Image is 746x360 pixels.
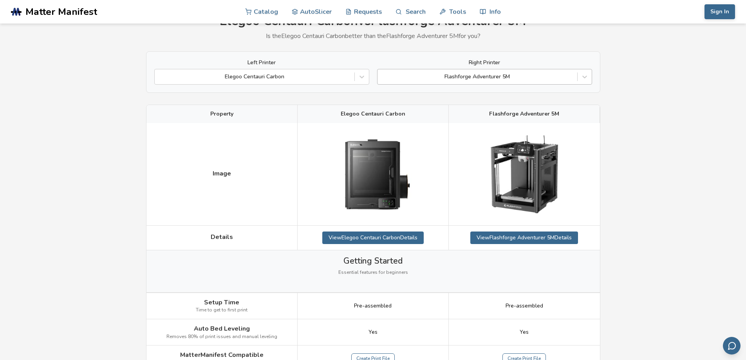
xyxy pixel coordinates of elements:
input: Elegoo Centauri Carbon [159,74,160,80]
span: Auto Bed Leveling [194,325,250,332]
span: MatterManifest Compatible [180,351,264,358]
span: Property [210,111,233,117]
button: Sign In [704,4,735,19]
label: Right Printer [377,60,592,66]
span: Pre-assembled [354,303,392,309]
span: Flashforge Adventurer 5M [489,111,559,117]
span: Getting Started [343,256,403,266]
span: Yes [368,329,378,335]
span: Setup Time [204,299,239,306]
input: Flashforge Adventurer 5M [381,74,383,80]
button: Send feedback via email [723,337,741,355]
span: Elegoo Centauri Carbon [341,111,405,117]
span: Yes [520,329,529,335]
a: ViewFlashforge Adventurer 5MDetails [470,232,578,244]
span: Matter Manifest [25,6,97,17]
img: Elegoo Centauri Carbon [334,129,412,219]
label: Left Printer [154,60,369,66]
a: ViewElegoo Centauri CarbonDetails [322,232,424,244]
span: Details [211,233,233,241]
img: Flashforge Adventurer 5M [485,135,564,213]
span: Image [213,170,231,177]
span: Essential features for beginners [338,270,408,275]
h1: Elegoo Centauri Carbon vs Flashforge Adventurer 5M [146,14,600,29]
span: Pre-assembled [506,303,543,309]
span: Removes 80% of print issues and manual leveling [166,334,277,340]
span: Time to get to first print [196,308,247,313]
p: Is the Elegoo Centauri Carbon better than the Flashforge Adventurer 5M for you? [146,33,600,40]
